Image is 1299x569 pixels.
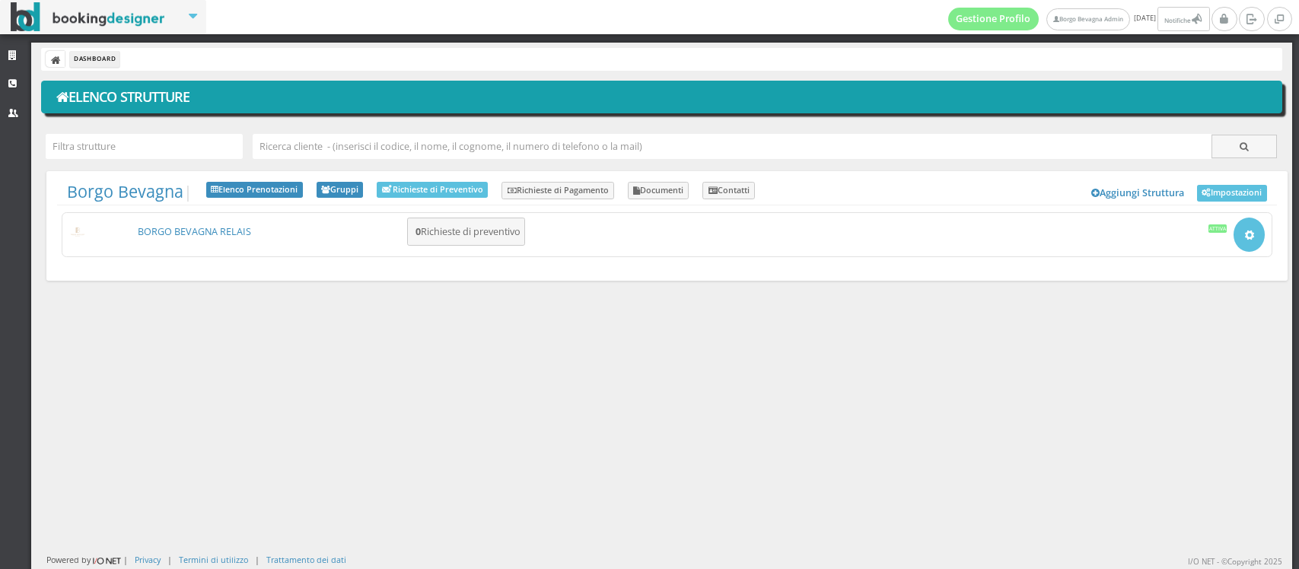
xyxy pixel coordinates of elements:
a: Elenco Prenotazioni [206,182,303,199]
a: Borgo Bevagna [67,180,183,202]
div: | [167,554,172,565]
a: Impostazioni [1197,185,1267,202]
a: BORGO BEVAGNA RELAIS [138,225,251,238]
h1: Elenco Strutture [52,84,1272,110]
a: Borgo Bevagna Admin [1046,8,1130,30]
a: Documenti [628,182,689,200]
a: Contatti [702,182,755,200]
a: Privacy [135,554,161,565]
div: Powered by | [46,554,128,567]
a: Gestione Profilo [948,8,1040,30]
li: Dashboard [70,51,119,68]
a: Trattamento dei dati [266,554,346,565]
a: Richieste di Pagamento [501,182,614,200]
img: 51bacd86f2fc11ed906d06074585c59a_max100.png [69,227,87,237]
a: Gruppi [317,182,364,199]
a: Richieste di Preventivo [377,182,488,198]
input: Filtra strutture [46,134,243,159]
input: Ricerca cliente - (inserisci il codice, il nome, il cognome, il numero di telefono o la mail) [253,134,1211,159]
div: Attiva [1208,224,1227,232]
span: | [67,182,193,202]
div: | [255,554,259,565]
img: BookingDesigner.com [11,2,165,32]
b: 0 [415,225,421,238]
span: [DATE] [948,7,1212,31]
a: Aggiungi Struttura [1084,182,1193,205]
a: Termini di utilizzo [179,554,248,565]
img: ionet_small_logo.png [91,555,123,567]
button: 0Richieste di preventivo [407,218,525,246]
button: Notifiche [1157,7,1209,31]
h5: Richieste di preventivo [411,226,521,237]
